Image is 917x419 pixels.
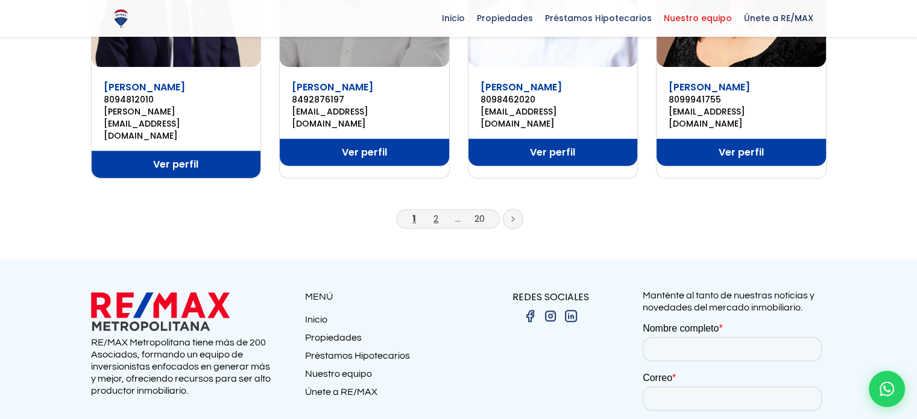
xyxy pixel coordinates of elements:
a: Nuestro equipo [305,368,459,386]
a: Ver perfil [468,139,638,166]
a: 8492876197 [292,93,437,106]
a: Préstamos Hipotecarios [305,350,459,368]
span: Inicio [436,9,471,27]
img: linkedin.png [564,309,578,323]
a: Únete a RE/MAX [305,386,459,404]
p: Manténte al tanto de nuestras noticias y novedades del mercado inmobiliario. [643,289,827,313]
a: [EMAIL_ADDRESS][DOMAIN_NAME] [669,106,814,130]
a: 2 [433,212,438,225]
a: 20 [474,212,485,225]
a: [PERSON_NAME] [104,80,185,94]
span: Nuestro equipo [658,9,738,27]
a: [PERSON_NAME][EMAIL_ADDRESS][DOMAIN_NAME] [104,106,249,142]
span: Préstamos Hipotecarios [539,9,658,27]
a: Propiedades [305,332,459,350]
a: [PERSON_NAME] [481,80,562,94]
p: REDES SOCIALES [459,289,643,304]
img: remax metropolitana logo [91,289,230,333]
a: [EMAIL_ADDRESS][DOMAIN_NAME] [481,106,626,130]
span: Propiedades [471,9,539,27]
a: [EMAIL_ADDRESS][DOMAIN_NAME] [292,106,437,130]
img: Logo de REMAX [110,8,131,29]
a: Ver perfil [92,151,261,178]
a: 1 [412,212,416,225]
img: instagram.png [543,309,558,323]
span: Únete a RE/MAX [738,9,819,27]
a: Inicio [305,313,459,332]
a: 8099941755 [669,93,814,106]
a: Ver perfil [657,139,826,166]
a: [PERSON_NAME] [292,80,373,94]
p: MENÚ [305,289,459,304]
a: [PERSON_NAME] [669,80,750,94]
a: 8094812010 [104,93,249,106]
img: facebook.png [523,309,537,323]
p: RE/MAX Metropolitana tiene más de 200 Asociados, formando un equipo de inversionistas enfocados e... [91,336,275,397]
a: ... [455,212,461,225]
a: 8098462020 [481,93,626,106]
a: Ver perfil [280,139,449,166]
